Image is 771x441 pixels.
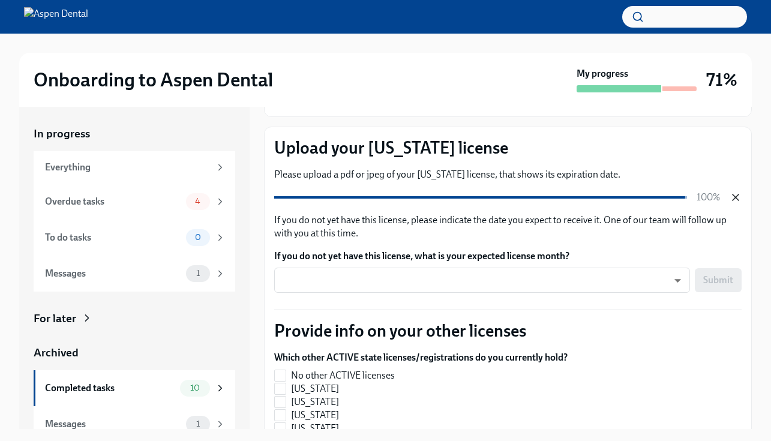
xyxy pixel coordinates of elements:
[34,68,273,92] h2: Onboarding to Aspen Dental
[34,151,235,184] a: Everything
[274,137,742,158] p: Upload your [US_STATE] license
[45,382,175,395] div: Completed tasks
[34,345,235,361] a: Archived
[34,220,235,256] a: To do tasks0
[34,311,76,326] div: For later
[291,422,339,435] span: [US_STATE]
[45,418,181,431] div: Messages
[34,370,235,406] a: Completed tasks10
[189,269,207,278] span: 1
[45,267,181,280] div: Messages
[274,351,568,364] label: Which other ACTIVE state licenses/registrations do you currently hold?
[188,233,208,242] span: 0
[45,195,181,208] div: Overdue tasks
[291,369,395,382] span: No other ACTIVE licenses
[188,197,208,206] span: 4
[24,7,88,26] img: Aspen Dental
[45,161,210,174] div: Everything
[274,250,742,263] label: If you do not yet have this license, what is your expected license month?
[706,69,737,91] h3: 71%
[274,168,742,181] p: Please upload a pdf or jpeg of your [US_STATE] license, that shows its expiration date.
[34,256,235,292] a: Messages1
[291,395,339,409] span: [US_STATE]
[291,409,339,422] span: [US_STATE]
[291,382,339,395] span: [US_STATE]
[34,184,235,220] a: Overdue tasks4
[34,311,235,326] a: For later
[274,214,742,240] p: If you do not yet have this license, please indicate the date you expect to receive it. One of ou...
[183,383,207,392] span: 10
[577,67,628,80] strong: My progress
[34,126,235,142] a: In progress
[45,231,181,244] div: To do tasks
[274,320,742,341] p: Provide info on your other licenses
[274,268,690,293] div: ​
[189,419,207,428] span: 1
[697,191,720,204] p: 100%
